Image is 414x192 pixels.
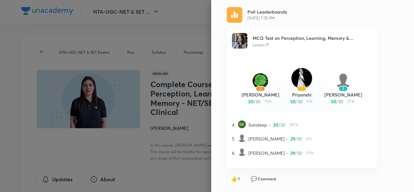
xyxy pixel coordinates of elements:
span: / [278,121,280,128]
span: 30 [280,121,286,128]
div: 2 [256,86,265,92]
p: Priyanshi [281,91,322,98]
span: [PERSON_NAME] - [248,135,288,142]
span: 30 [297,135,302,142]
span: Lesson 17 [253,42,269,47]
span: / [296,98,298,105]
span: 5. [232,135,235,142]
span: like [231,176,237,182]
span: / [254,98,256,105]
span: 73.3s [263,98,273,105]
span: 29 [290,135,295,142]
img: Avatar [232,33,247,49]
span: 30 [297,150,302,156]
p: [PERSON_NAME] [240,91,281,98]
span: / [295,150,297,156]
img: Avatar [291,68,312,89]
div: 1 [297,86,307,92]
span: 30 [248,98,254,105]
p: [PERSON_NAME] [322,91,364,98]
span: 47.6s [305,150,315,156]
span: 29 [290,150,295,156]
span: 4. [232,121,235,128]
span: 30 [338,98,343,105]
img: Avatar [335,73,351,89]
span: 1 [238,176,240,182]
span: 125.3s [288,121,299,128]
span: 5.3s [305,98,313,105]
img: rescheduled [227,7,242,23]
span: Sandeep - [248,121,270,128]
span: / [336,98,338,105]
p: Poll Leaderboards [247,8,287,15]
span: 30 [298,98,303,105]
span: Comment [258,176,276,182]
img: Avatar [238,120,246,128]
span: 9.7s [305,135,313,142]
span: [DATE] 7:05 PM [247,15,287,21]
span: 30 [256,98,261,105]
span: 6. [232,150,235,156]
span: / [295,135,297,142]
span: 30 [331,98,336,105]
span: 30 [273,121,278,128]
span: comment [251,176,257,182]
img: Avatar [238,148,246,156]
img: Avatar [238,134,246,142]
img: Avatar [253,73,268,89]
span: 30 [290,98,296,105]
div: 3 [338,86,348,92]
span: [PERSON_NAME] - [248,150,288,156]
p: MCQ Test on Perception, Learning, Memory & Forgetting & Doubt Clearing Session [253,35,372,41]
span: 75.3s [346,98,356,105]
